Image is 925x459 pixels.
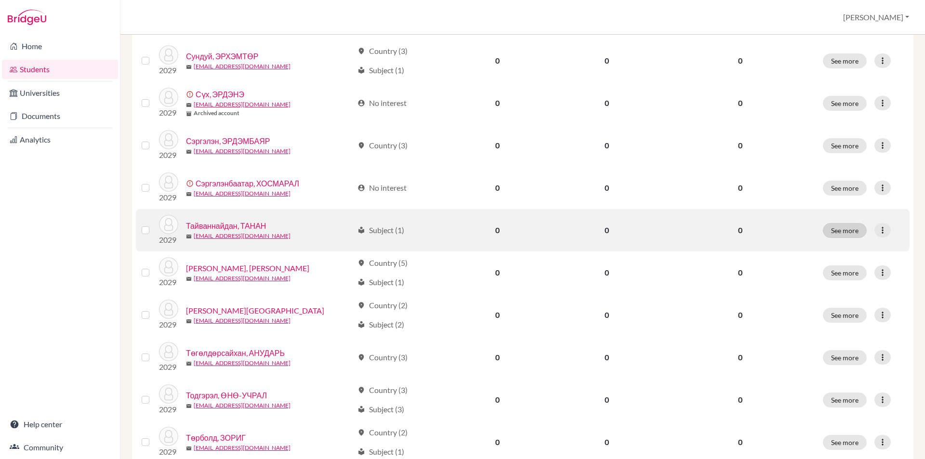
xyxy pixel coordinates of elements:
p: 2029 [159,149,178,161]
a: Home [2,37,118,56]
p: 0 [669,55,811,66]
span: location_on [357,429,365,436]
span: error_outline [186,91,196,98]
span: error_outline [186,180,196,187]
p: 2029 [159,446,178,458]
span: local_library [357,448,365,456]
a: Төрболд, ЗОРИГ [186,432,246,444]
a: Community [2,438,118,457]
td: 0 [444,379,551,421]
p: 2029 [159,234,178,246]
button: See more [823,350,867,365]
a: [EMAIL_ADDRESS][DOMAIN_NAME] [194,147,291,156]
td: 0 [444,294,551,336]
td: 0 [444,124,551,167]
img: Тодгэрэл, ӨНӨ-УЧРАЛ [159,384,178,404]
td: 0 [551,209,663,251]
a: Сэргэлэн, ЭРДЭМБАЯР [186,135,270,147]
div: Country (3) [357,352,408,363]
span: local_library [357,406,365,413]
td: 0 [551,336,663,379]
a: [EMAIL_ADDRESS][DOMAIN_NAME] [194,359,291,367]
a: [PERSON_NAME][GEOGRAPHIC_DATA] [186,305,324,316]
div: No interest [357,97,407,109]
div: Country (3) [357,140,408,151]
button: [PERSON_NAME] [839,8,913,26]
button: See more [823,138,867,153]
a: [PERSON_NAME], [PERSON_NAME] [186,262,309,274]
a: Help center [2,415,118,434]
a: Төгөлдөрсайхан, АНУДАРЬ [186,347,285,359]
button: See more [823,96,867,111]
img: Сэргэлэн, ЭРДЭМБАЯР [159,130,178,149]
td: 0 [444,209,551,251]
span: local_library [357,226,365,234]
td: 0 [444,167,551,209]
img: Сүх, ЭРДЭНЭ [159,88,178,107]
td: 0 [551,167,663,209]
div: Subject (1) [357,224,404,236]
div: Subject (1) [357,446,404,458]
div: Country (2) [357,427,408,438]
button: See more [823,393,867,407]
span: mail [186,361,192,367]
span: location_on [357,47,365,55]
span: location_on [357,259,365,267]
img: Сундуй, ЭРХЭМТӨР [159,45,178,65]
a: Universities [2,83,118,103]
span: mail [186,64,192,70]
td: 0 [444,251,551,294]
p: 2029 [159,361,178,373]
span: local_library [357,321,365,328]
img: Сэргэлэнбаатар, ХОСМАРАЛ [159,172,178,192]
button: See more [823,223,867,238]
span: account_circle [357,184,365,192]
div: No interest [357,182,407,194]
p: 2029 [159,107,178,118]
b: Archived account [194,109,239,118]
td: 0 [444,336,551,379]
img: Тайваннайдан, ТАНАН [159,215,178,234]
img: Тамир, МИШЭЭЛ [159,257,178,276]
span: account_circle [357,99,365,107]
p: 2029 [159,404,178,415]
p: 2029 [159,192,178,203]
span: mail [186,276,192,282]
td: 0 [551,294,663,336]
p: 0 [669,309,811,321]
a: Тайваннайдан, ТАНАН [186,220,266,232]
p: 0 [669,182,811,194]
p: 0 [669,394,811,406]
a: Analytics [2,130,118,149]
a: [EMAIL_ADDRESS][DOMAIN_NAME] [194,316,291,325]
a: [EMAIL_ADDRESS][DOMAIN_NAME] [194,401,291,410]
a: Documents [2,106,118,126]
img: Bridge-U [8,10,46,25]
div: Subject (1) [357,276,404,288]
button: See more [823,181,867,196]
div: Country (5) [357,257,408,269]
p: 0 [669,352,811,363]
span: mail [186,446,192,451]
p: 0 [669,140,811,151]
a: Тодгэрэл, ӨНӨ-УЧРАЛ [186,390,267,401]
p: 0 [669,267,811,278]
td: 0 [444,39,551,82]
td: 0 [551,82,663,124]
a: [EMAIL_ADDRESS][DOMAIN_NAME] [194,100,291,109]
td: 0 [551,39,663,82]
a: [EMAIL_ADDRESS][DOMAIN_NAME] [194,444,291,452]
p: 0 [669,436,811,448]
span: location_on [357,386,365,394]
span: inventory_2 [186,111,192,117]
span: mail [186,191,192,197]
img: Төгөлдөрсайхан, АНУДАРЬ [159,342,178,361]
img: Тамир, САРА [159,300,178,319]
a: [EMAIL_ADDRESS][DOMAIN_NAME] [194,274,291,283]
p: 0 [669,224,811,236]
button: See more [823,308,867,323]
td: 0 [551,251,663,294]
span: location_on [357,142,365,149]
button: See more [823,53,867,68]
div: Country (3) [357,45,408,57]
